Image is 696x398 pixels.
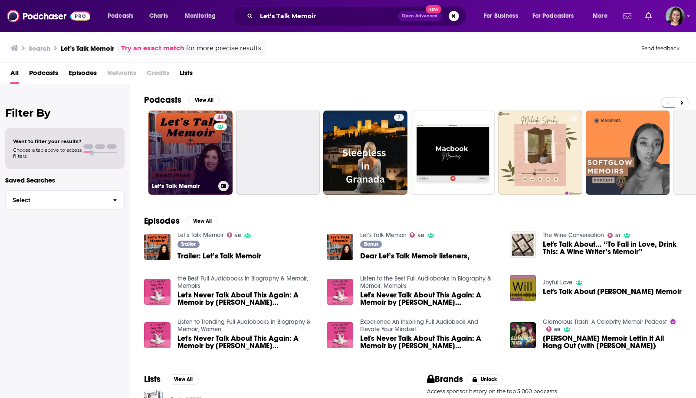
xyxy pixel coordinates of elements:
a: Let's Never Talk About This Again: A Memoir by Sara Faith Alterman [360,335,499,349]
div: Search podcasts, credits, & more... [241,6,475,26]
img: Let's Never Talk About This Again: A Memoir by Sara Faith Alterman [144,279,171,305]
span: Let's Never Talk About This Again: A Memoir by [PERSON_NAME] [PERSON_NAME] [360,291,499,306]
span: New [426,5,441,13]
button: open menu [102,9,144,23]
span: Open Advanced [402,14,438,18]
span: Networks [107,66,136,84]
a: EpisodesView All [144,215,218,226]
button: Select [5,190,125,210]
button: open menu [478,9,529,23]
span: 48 [234,234,241,238]
button: Open AdvancedNew [398,11,442,21]
a: Let’s Talk Memoir [360,232,406,239]
span: Let's Never Talk About This Again: A Memoir by [PERSON_NAME] [PERSON_NAME] [177,335,317,349]
a: 48Let’s Talk Memoir [148,111,233,195]
a: Experience An Inspiring Full Audiobook And Elevate Your Mindset. [360,318,478,333]
span: Charts [149,10,168,22]
a: Lists [180,66,193,84]
span: Let's Talk About [PERSON_NAME] Memoir [543,288,682,295]
img: Podchaser - Follow, Share and Rate Podcasts [7,8,90,24]
img: Trailer: Let’s Talk Memoir [144,234,171,260]
span: [PERSON_NAME] Memoir Lettin It All Hang Out (with [PERSON_NAME]) [543,335,682,349]
button: Show profile menu [666,7,685,26]
img: Dear Let’s Talk Memoir listeners, [327,234,353,260]
a: Let’s Talk Memoir [177,232,223,239]
span: for more precise results [186,43,261,53]
a: Show notifications dropdown [620,9,635,23]
p: Saved Searches [5,176,125,184]
a: PodcastsView All [144,95,220,105]
img: Let's Never Talk About This Again: A Memoir by Sara Faith Alterman [327,279,353,305]
a: Let's Talk About Will Smith's Memoir [543,288,682,295]
span: 48 [217,114,223,122]
a: Listen to the Best Full Audiobooks in Biography & Memoir, Memoirs [360,275,491,290]
a: 51 [607,233,620,238]
a: Let's Never Talk About This Again: A Memoir by Sara Faith Alterman [177,335,317,349]
a: Let's Never Talk About This Again: A Memoir by Sara Faith Alterman [327,322,353,349]
a: Let's Never Talk About This Again: A Memoir by Sara Faith Alterman [144,322,171,349]
span: 48 [417,234,424,238]
a: Episodes [69,66,97,84]
a: Glamorous Trash: A Celebrity Memoir Podcast [543,318,667,326]
img: User Profile [666,7,685,26]
span: Trailer [181,241,196,247]
a: 7 [323,111,407,195]
button: View All [167,374,199,385]
a: All [10,66,19,84]
img: Let's Talk About... “To Fall in Love, Drink This: A Wine Writer’s Memoir” [510,232,536,258]
button: open menu [587,9,618,23]
button: open menu [179,9,227,23]
a: 48 [227,232,241,238]
span: Choose a tab above to access filters. [13,147,82,159]
a: Show notifications dropdown [642,9,655,23]
a: 7 [394,114,404,121]
span: Bonus [364,241,378,247]
a: 48 [214,114,227,121]
button: Send feedback [639,45,682,52]
span: Select [6,197,106,203]
span: 68 [554,328,560,332]
h3: Search [29,44,50,52]
a: Joyful Love [543,279,572,286]
button: View All [187,216,218,226]
a: 48 [410,232,424,238]
span: Let's Talk About... “To Fall in Love, Drink This: A Wine Writer’s Memoir” [543,241,682,255]
a: ListsView All [144,374,199,385]
span: Want to filter your results? [13,138,82,144]
a: Try an exact match [121,43,184,53]
span: Let's Never Talk About This Again: A Memoir by [PERSON_NAME] [PERSON_NAME] [360,335,499,349]
span: 7 [397,114,401,122]
h2: Brands [427,374,463,385]
a: the Best Full Audiobooks in Biography & Memoir, Memoirs [177,275,308,290]
button: Unlock [466,374,503,385]
span: Let's Never Talk About This Again: A Memoir by [PERSON_NAME] [PERSON_NAME] [177,291,317,306]
h3: Let’s Talk Memoir [61,44,114,52]
h3: Let’s Talk Memoir [152,183,215,190]
span: More [593,10,607,22]
span: Podcasts [108,10,133,22]
span: For Podcasters [532,10,574,22]
button: open menu [527,9,587,23]
a: 68 [546,326,560,332]
a: Let's Never Talk About This Again: A Memoir by Sara Faith Alterman [360,291,499,306]
button: View All [188,95,220,105]
span: Monitoring [185,10,216,22]
span: Trailer: Let’s Talk Memoir [177,252,261,260]
a: RuPaul’s Memoir Lettin It All Hang Out (with Mano Agapion) [543,335,682,349]
img: RuPaul’s Memoir Lettin It All Hang Out (with Mano Agapion) [510,322,536,349]
a: Podcasts [29,66,58,84]
h2: Lists [144,374,161,385]
h2: Episodes [144,215,180,226]
a: Let's Never Talk About This Again: A Memoir by Sara Faith Alterman [177,291,317,306]
a: Dear Let’s Talk Memoir listeners, [360,252,469,260]
span: 51 [615,234,620,238]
